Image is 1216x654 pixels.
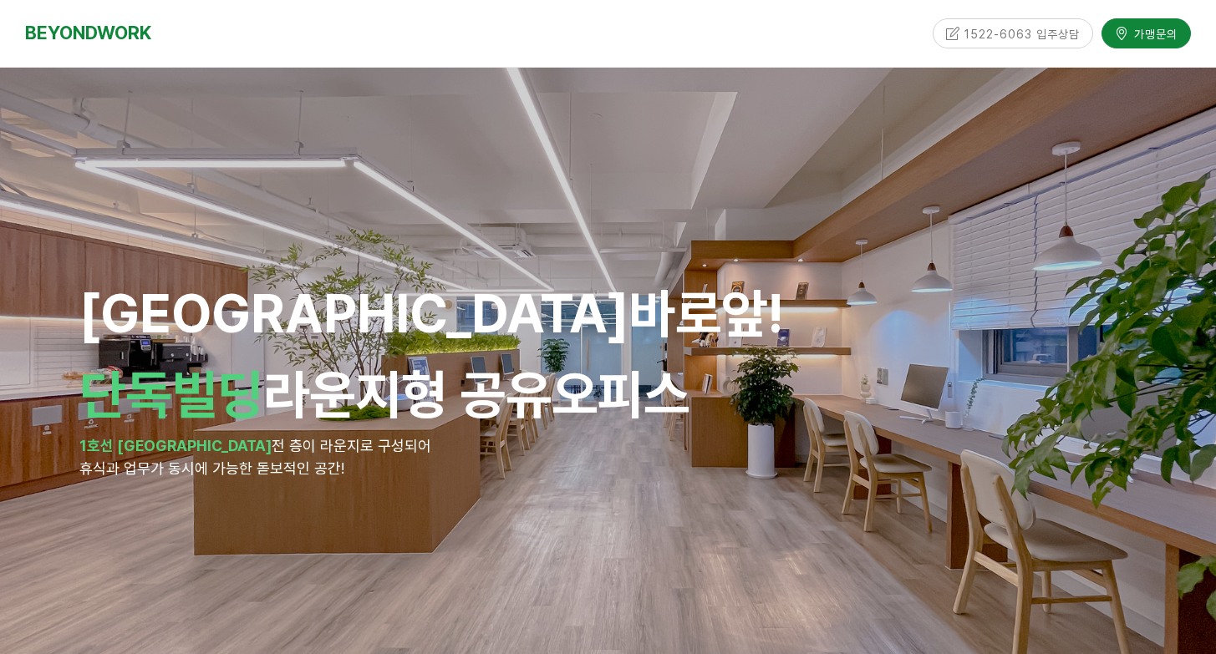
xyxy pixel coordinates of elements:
span: 휴식과 업무가 동시에 가능한 돋보적인 공간! [79,459,344,477]
span: 단독빌딩 [79,362,263,426]
span: 바로앞! [629,281,784,345]
span: [GEOGRAPHIC_DATA] [79,281,784,345]
span: 전 층이 라운지로 구성되어 [272,437,431,454]
strong: 1호선 [GEOGRAPHIC_DATA] [79,437,272,454]
a: 가맹문의 [1102,18,1191,47]
span: 가맹문의 [1129,24,1178,41]
span: 라운지형 공유오피스 [79,362,689,426]
a: BEYONDWORK [25,18,151,48]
